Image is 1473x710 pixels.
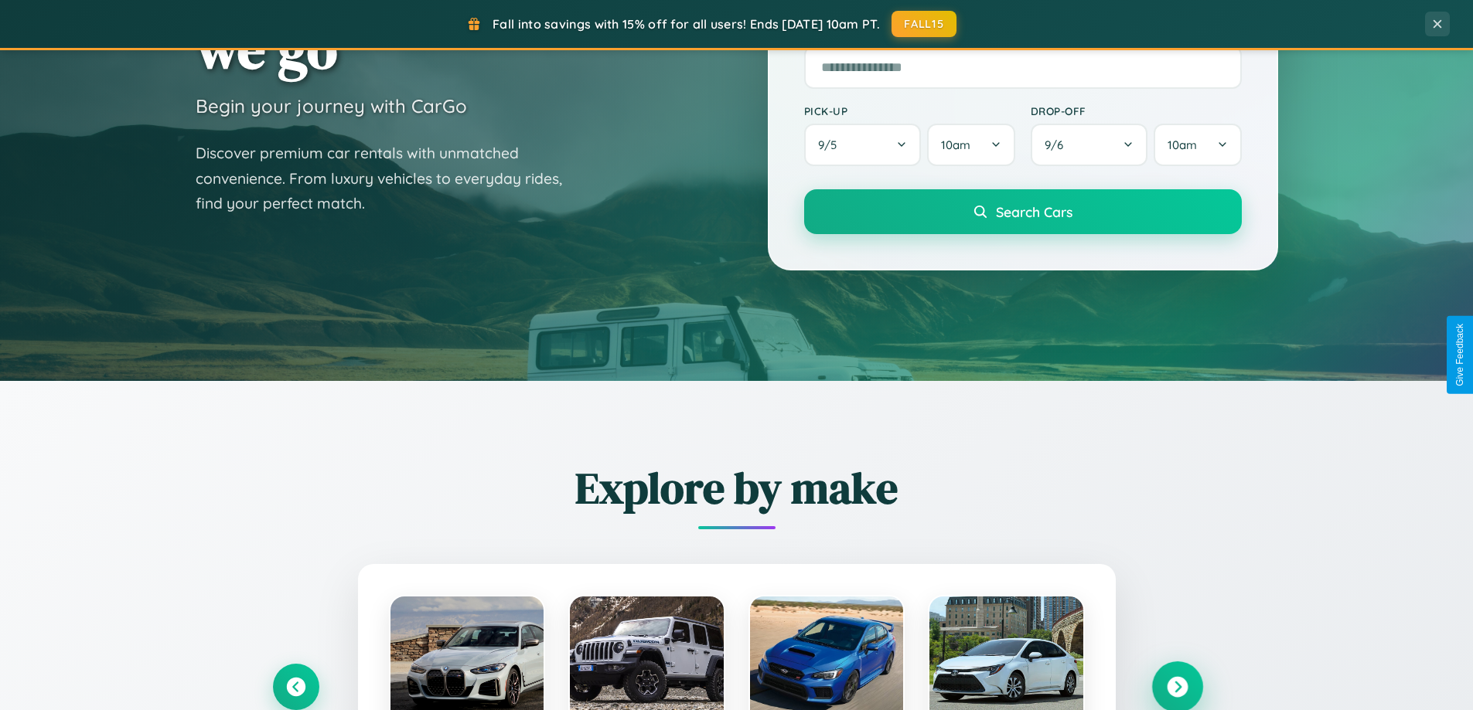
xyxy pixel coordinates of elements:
h2: Explore by make [273,458,1201,518]
span: Search Cars [996,203,1072,220]
button: 10am [1154,124,1241,166]
p: Discover premium car rentals with unmatched convenience. From luxury vehicles to everyday rides, ... [196,141,582,216]
button: FALL15 [892,11,956,37]
div: Give Feedback [1454,324,1465,386]
span: 10am [941,138,970,152]
span: 9 / 6 [1045,138,1071,152]
label: Drop-off [1031,104,1242,117]
span: 10am [1168,138,1197,152]
button: 9/5 [804,124,922,166]
button: 9/6 [1031,124,1148,166]
h3: Begin your journey with CarGo [196,94,467,117]
span: 9 / 5 [818,138,844,152]
button: Search Cars [804,189,1242,234]
button: 10am [927,124,1014,166]
label: Pick-up [804,104,1015,117]
span: Fall into savings with 15% off for all users! Ends [DATE] 10am PT. [493,16,880,32]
